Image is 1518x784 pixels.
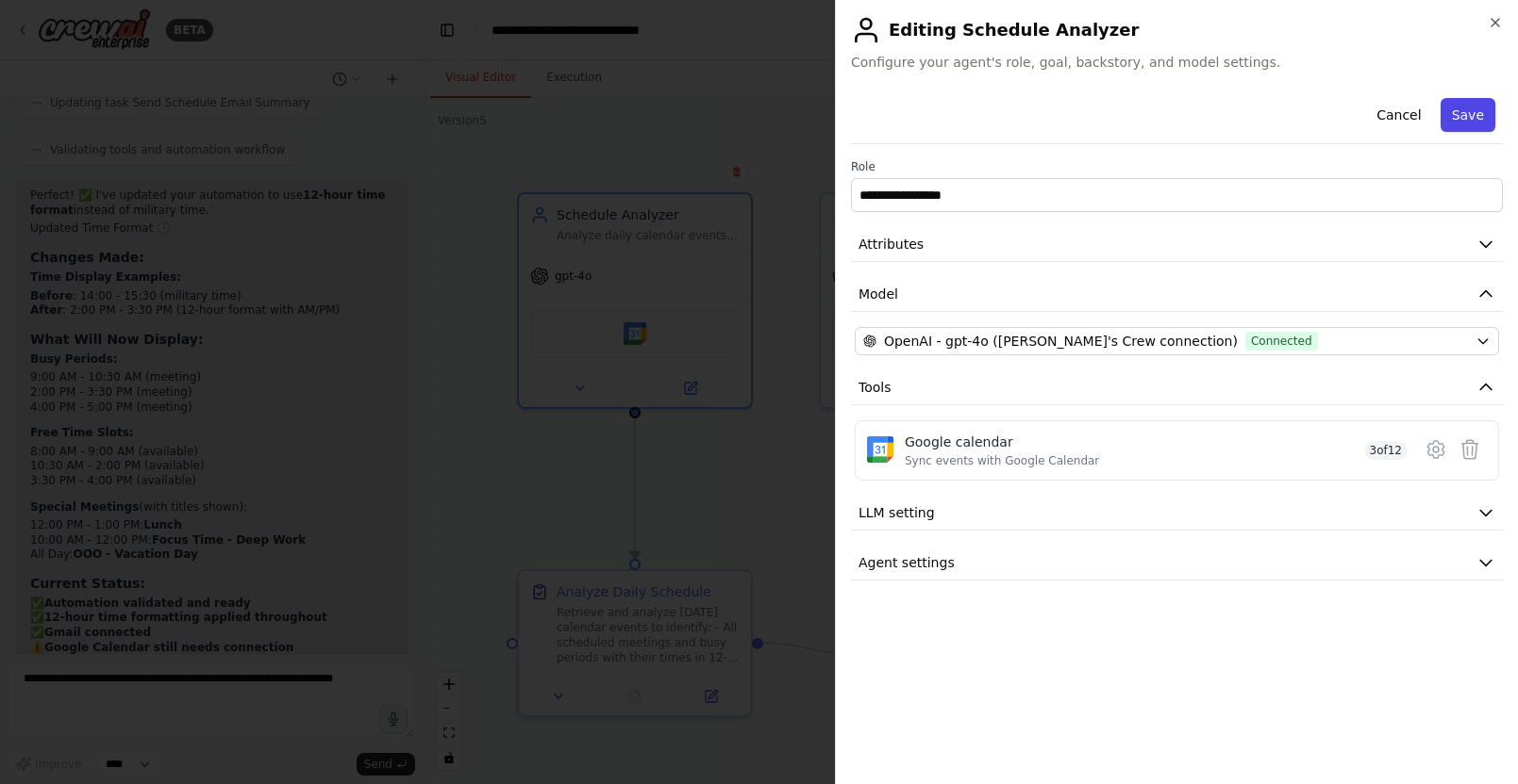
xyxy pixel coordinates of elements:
[1365,98,1432,132] button: Cancel
[851,370,1503,405] button: Tools
[859,378,892,397] span: Tools
[851,546,1503,580] button: Agent settings
[1453,433,1487,466] button: Delete tool
[1419,433,1453,466] button: Configure tool
[905,453,1099,468] div: Sync events with Google Calendar
[851,15,1503,45] h2: Editing Schedule Analyzer
[1441,98,1495,132] button: Save
[859,553,955,572] span: Agent settings
[859,235,924,253] span: Attributes
[851,277,1503,312] button: Model
[859,503,935,522] span: LLM setting
[851,496,1503,531] button: LLM setting
[851,53,1503,72] span: Configure your agent's role, goal, backstory, and model settings.
[1245,332,1318,351] span: Connected
[859,285,898,303] span: Model
[855,327,1499,355] button: OpenAI - gpt-4o ([PERSON_NAME]'s Crew connection)Connected
[884,332,1238,351] span: OpenAI - gpt-4o (Jason's Crew connection)
[1364,441,1409,460] span: 3 of 12
[851,227,1503,262] button: Attributes
[905,433,1099,451] div: Google calendar
[851,159,1503,174] label: Role
[867,436,893,463] img: Google Calendar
